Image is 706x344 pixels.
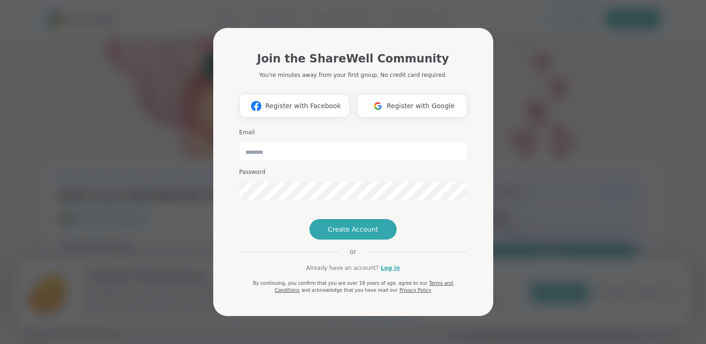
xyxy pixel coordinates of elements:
h3: Email [239,129,467,137]
span: or [338,247,367,256]
a: Terms and Conditions [275,281,453,293]
h3: Password [239,168,467,176]
p: You're minutes away from your first group. No credit card required. [259,71,447,79]
span: Already have an account? [306,264,379,272]
button: Register with Facebook [239,94,350,117]
button: Create Account [309,219,397,240]
span: Register with Facebook [265,101,341,111]
h1: Join the ShareWell Community [257,50,449,67]
span: By continuing, you confirm that you are over 18 years of age, agree to our [253,281,427,286]
a: Privacy Policy [399,288,431,293]
span: Register with Google [387,101,455,111]
button: Register with Google [357,94,467,117]
img: ShareWell Logomark [369,97,387,115]
span: Create Account [328,225,378,234]
img: ShareWell Logomark [247,97,265,115]
a: Log in [381,264,400,272]
span: and acknowledge that you have read our [301,288,398,293]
